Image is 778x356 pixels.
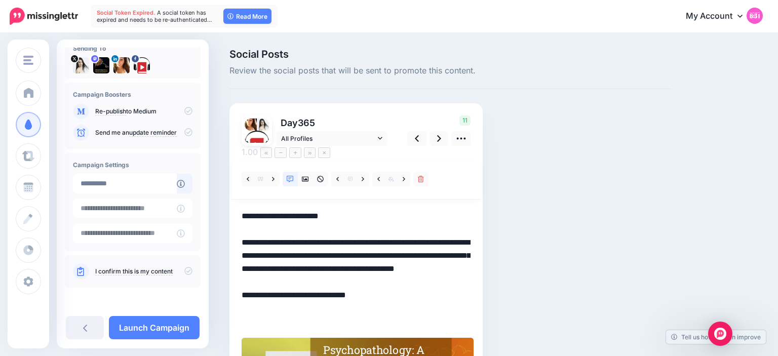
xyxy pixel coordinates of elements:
span: A social token has expired and needs to be re-authenticated… [97,9,212,23]
a: My Account [676,4,763,29]
h4: Campaign Settings [73,161,192,169]
span: Social Posts [229,49,672,59]
span: All Profiles [281,133,375,144]
span: Social Token Expired. [97,9,155,16]
h4: Sending To [73,45,192,52]
p: to Medium [95,107,192,116]
img: 1537218439639-55706.png [113,57,130,73]
img: 307443043_482319977280263_5046162966333289374_n-bsa149661.png [245,131,269,155]
p: Day [276,115,389,130]
span: Review the social posts that will be sent to promote this content. [229,64,672,77]
span: 11 [459,115,471,126]
img: Missinglettr [10,8,78,25]
span: 365 [298,117,315,128]
a: I confirm this is my content [95,267,173,275]
img: menu.png [23,56,33,65]
img: 307443043_482319977280263_5046162966333289374_n-bsa149661.png [134,57,150,73]
a: All Profiles [276,131,387,146]
img: tSvj_Osu-58146.jpg [257,118,269,131]
a: Re-publish [95,107,126,115]
h4: Campaign Boosters [73,91,192,98]
p: Send me an [95,128,192,137]
a: Tell us how we can improve [666,330,766,344]
a: Read More [223,9,271,24]
img: tSvj_Osu-58146.jpg [73,57,89,73]
img: 802740b3fb02512f-84599.jpg [93,57,109,73]
a: update reminder [129,129,177,137]
div: Open Intercom Messenger [708,322,732,346]
img: 1537218439639-55706.png [245,118,257,131]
